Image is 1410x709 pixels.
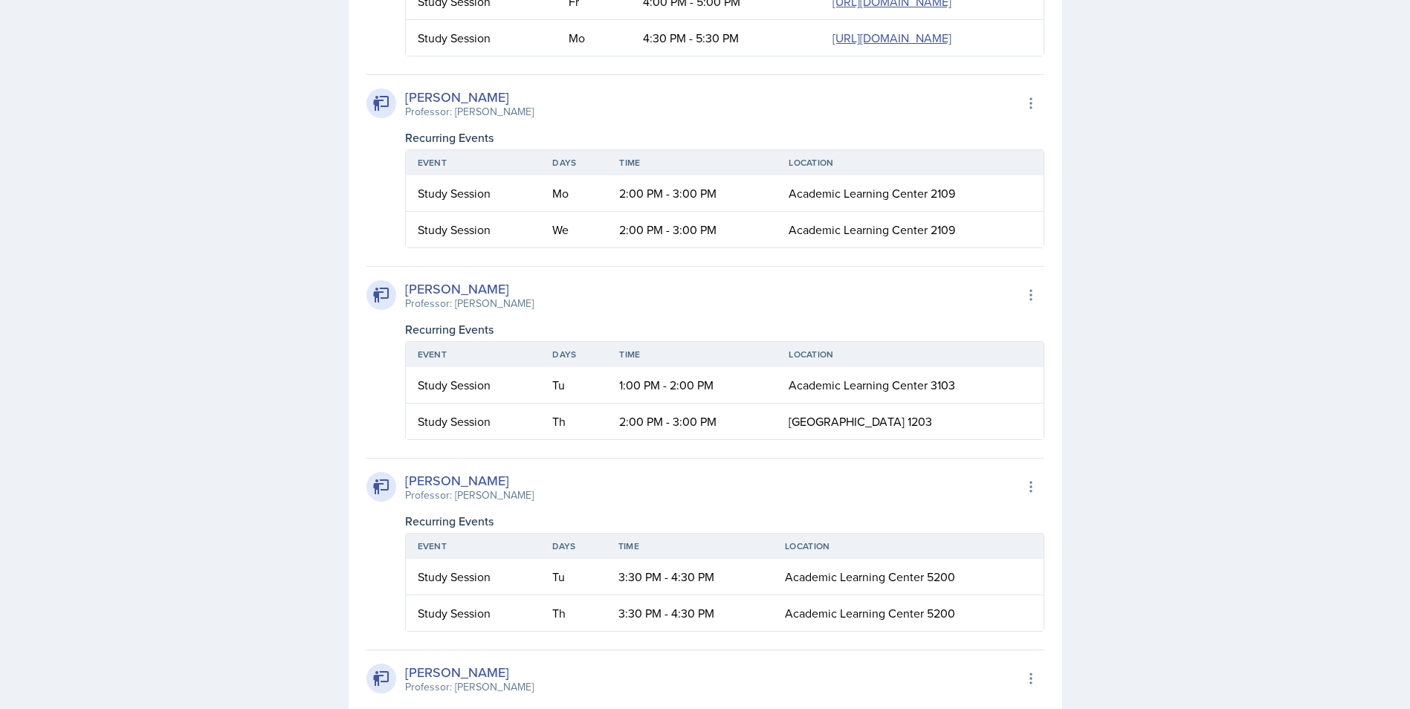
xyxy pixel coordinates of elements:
[418,412,529,430] div: Study Session
[406,150,541,175] th: Event
[789,221,955,238] span: Academic Learning Center 2109
[540,175,607,212] td: Mo
[789,413,932,430] span: [GEOGRAPHIC_DATA] 1203
[773,534,1043,559] th: Location
[607,150,777,175] th: Time
[418,29,545,47] div: Study Session
[405,662,534,682] div: [PERSON_NAME]
[540,342,607,367] th: Days
[540,595,607,631] td: Th
[540,559,607,595] td: Tu
[540,404,607,439] td: Th
[418,376,529,394] div: Study Session
[418,221,529,239] div: Study Session
[832,30,951,46] a: [URL][DOMAIN_NAME]
[540,212,607,247] td: We
[607,404,777,439] td: 2:00 PM - 3:00 PM
[607,559,773,595] td: 3:30 PM - 4:30 PM
[607,342,777,367] th: Time
[540,367,607,404] td: Tu
[405,470,534,491] div: [PERSON_NAME]
[607,212,777,247] td: 2:00 PM - 3:00 PM
[607,367,777,404] td: 1:00 PM - 2:00 PM
[777,342,1043,367] th: Location
[607,534,773,559] th: Time
[406,342,541,367] th: Event
[777,150,1043,175] th: Location
[540,150,607,175] th: Days
[785,605,955,621] span: Academic Learning Center 5200
[405,679,534,695] div: Professor: [PERSON_NAME]
[405,87,534,107] div: [PERSON_NAME]
[405,320,1044,338] div: Recurring Events
[557,20,631,56] td: Mo
[631,20,821,56] td: 4:30 PM - 5:30 PM
[406,534,540,559] th: Event
[418,604,528,622] div: Study Session
[405,104,534,120] div: Professor: [PERSON_NAME]
[418,568,528,586] div: Study Session
[789,185,955,201] span: Academic Learning Center 2109
[607,595,773,631] td: 3:30 PM - 4:30 PM
[405,296,534,311] div: Professor: [PERSON_NAME]
[405,279,534,299] div: [PERSON_NAME]
[785,569,955,585] span: Academic Learning Center 5200
[607,175,777,212] td: 2:00 PM - 3:00 PM
[405,129,1044,146] div: Recurring Events
[405,488,534,503] div: Professor: [PERSON_NAME]
[405,512,1044,530] div: Recurring Events
[418,184,529,202] div: Study Session
[789,377,955,393] span: Academic Learning Center 3103
[540,534,607,559] th: Days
